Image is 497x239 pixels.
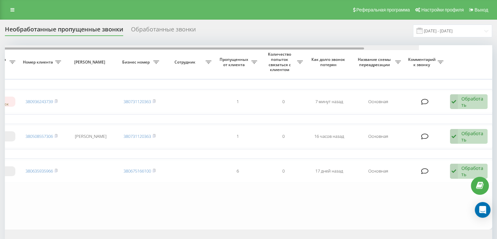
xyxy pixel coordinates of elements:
[5,26,123,36] div: Необработанные пропущенные звонки
[70,60,111,65] span: [PERSON_NAME]
[264,52,297,72] span: Количество попыток связаться с клиентом
[421,7,464,12] span: Настройки профиля
[260,125,306,148] td: 0
[461,96,484,108] div: Обработать
[215,125,260,148] td: 1
[461,130,484,143] div: Обработать
[355,57,395,67] span: Название схемы переадресации
[306,91,352,113] td: 7 минут назад
[131,26,196,36] div: Обработанные звонки
[215,91,260,113] td: 1
[124,168,151,174] a: 380675166100
[475,202,490,218] div: Open Intercom Messenger
[352,91,404,113] td: Основная
[311,57,347,67] span: Как долго звонок потерян
[260,91,306,113] td: 0
[306,125,352,148] td: 16 часов назад
[124,99,151,104] a: 380731120363
[124,133,151,139] a: 380731120363
[64,125,117,148] td: [PERSON_NAME]
[25,99,53,104] a: 380936243739
[120,60,153,65] span: Бизнес номер
[352,160,404,182] td: Основная
[407,57,438,67] span: Комментарий к звонку
[22,60,55,65] span: Номер клиента
[352,125,404,148] td: Основная
[25,168,53,174] a: 380635935966
[461,165,484,177] div: Обработать
[356,7,410,12] span: Реферальная программа
[260,160,306,182] td: 0
[25,133,53,139] a: 380508557306
[218,57,251,67] span: Пропущенных от клиента
[474,7,488,12] span: Выход
[215,160,260,182] td: 6
[306,160,352,182] td: 17 дней назад
[166,60,206,65] span: Сотрудник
